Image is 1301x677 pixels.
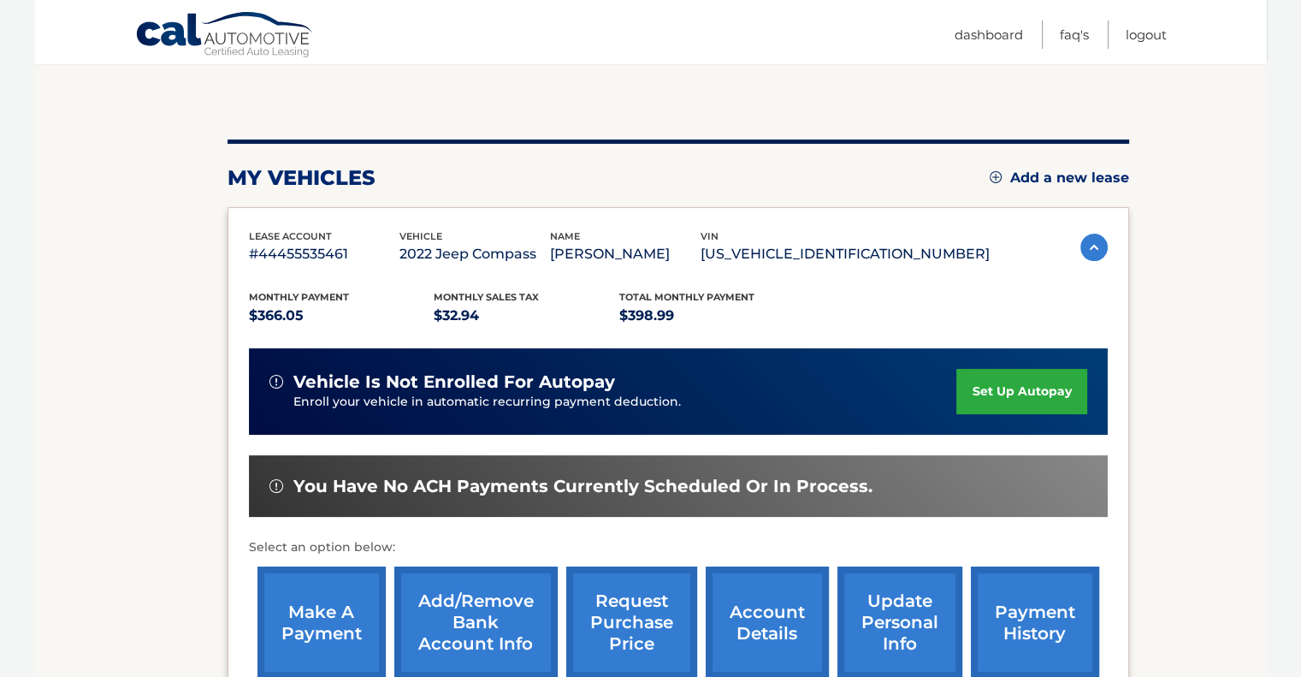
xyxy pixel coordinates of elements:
p: [US_VEHICLE_IDENTIFICATION_NUMBER] [701,242,990,266]
p: $366.05 [249,304,435,328]
span: vehicle [399,230,442,242]
a: Add a new lease [990,169,1129,187]
a: Cal Automotive [135,11,315,61]
img: alert-white.svg [269,375,283,389]
img: add.svg [990,171,1002,183]
h2: my vehicles [228,165,376,191]
a: FAQ's [1060,21,1089,49]
span: vin [701,230,719,242]
span: vehicle is not enrolled for autopay [293,371,615,393]
p: $32.94 [434,304,619,328]
span: name [550,230,580,242]
p: [PERSON_NAME] [550,242,701,266]
a: set up autopay [956,369,1086,414]
p: #44455535461 [249,242,399,266]
span: Total Monthly Payment [619,291,754,303]
p: 2022 Jeep Compass [399,242,550,266]
a: Logout [1126,21,1167,49]
p: Enroll your vehicle in automatic recurring payment deduction. [293,393,957,412]
span: Monthly Payment [249,291,349,303]
p: $398.99 [619,304,805,328]
a: Dashboard [955,21,1023,49]
img: accordion-active.svg [1080,234,1108,261]
p: Select an option below: [249,537,1108,558]
span: lease account [249,230,332,242]
img: alert-white.svg [269,479,283,493]
span: You have no ACH payments currently scheduled or in process. [293,476,872,497]
span: Monthly sales Tax [434,291,539,303]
